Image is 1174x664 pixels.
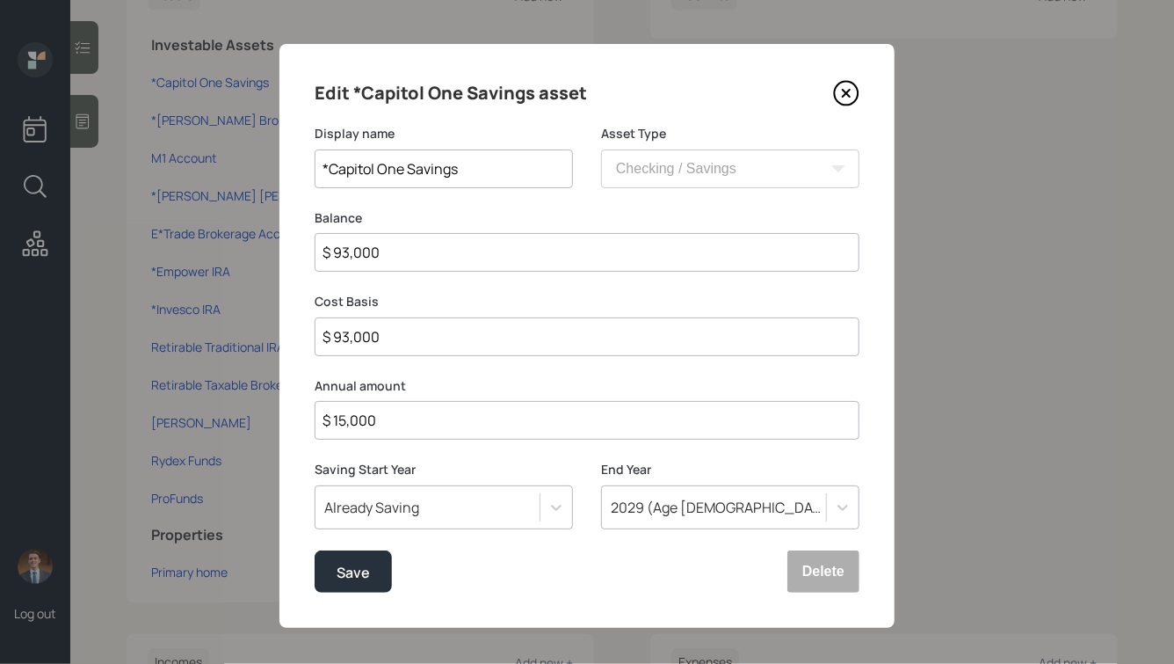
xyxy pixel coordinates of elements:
label: Asset Type [601,125,859,142]
label: Annual amount [315,377,859,395]
div: Already Saving [324,498,419,517]
label: Display name [315,125,573,142]
button: Delete [787,551,859,593]
label: Cost Basis [315,293,859,310]
div: Save [337,560,370,584]
label: End Year [601,461,859,478]
button: Save [315,551,392,593]
label: Balance [315,209,859,227]
div: 2029 (Age [DEMOGRAPHIC_DATA]) [611,498,828,517]
h4: Edit *Capitol One Savings asset [315,79,587,107]
label: Saving Start Year [315,461,573,478]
